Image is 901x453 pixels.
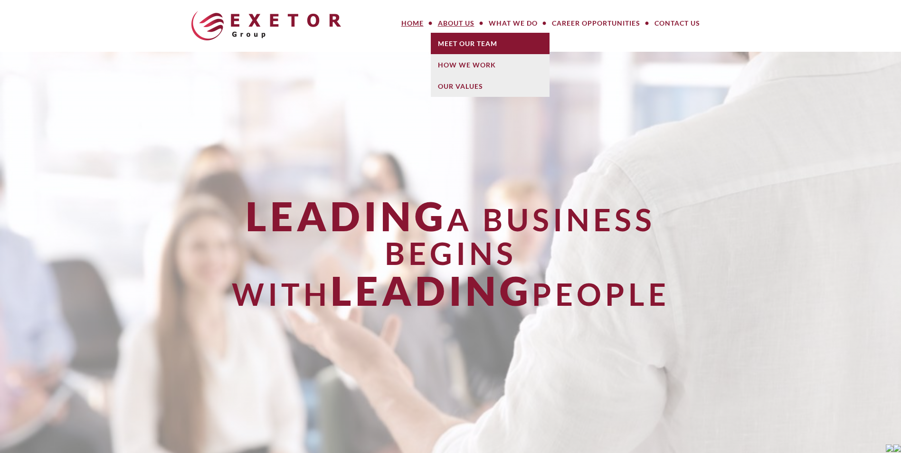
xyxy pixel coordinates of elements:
[431,54,550,75] a: How We Work
[545,14,647,33] a: Career Opportunities
[331,266,532,314] span: Leading
[190,194,711,313] div: a Business Begins With People
[886,444,893,452] img: LexisNexis-white.svg
[431,75,550,97] a: Our Values
[893,444,901,452] img: up-arrow-white.png
[431,33,550,54] a: Meet Our Team
[246,192,447,240] span: Leading
[431,14,482,33] a: About Us
[482,14,545,33] a: What We Do
[647,14,707,33] a: Contact Us
[191,11,341,40] img: The Exetor Group
[394,14,431,33] a: Home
